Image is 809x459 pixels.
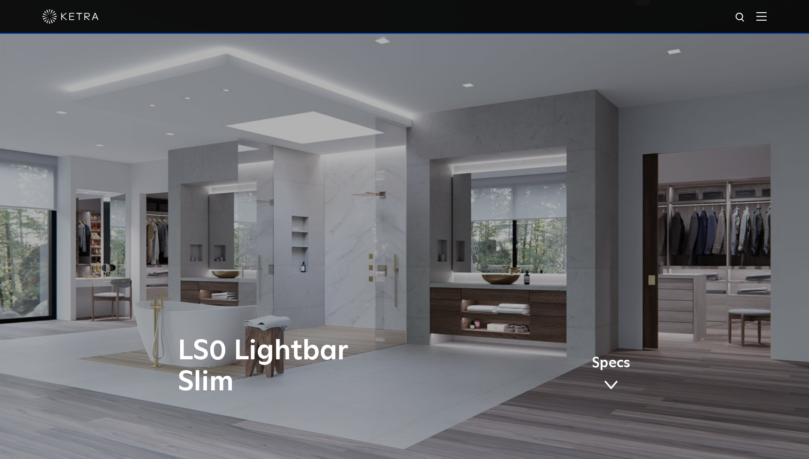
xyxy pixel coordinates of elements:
[592,356,630,393] a: Specs
[735,12,746,24] img: search icon
[756,12,767,21] img: Hamburger%20Nav.svg
[592,356,630,370] span: Specs
[178,336,444,398] h1: LS0 Lightbar Slim
[42,9,99,24] img: ketra-logo-2019-white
